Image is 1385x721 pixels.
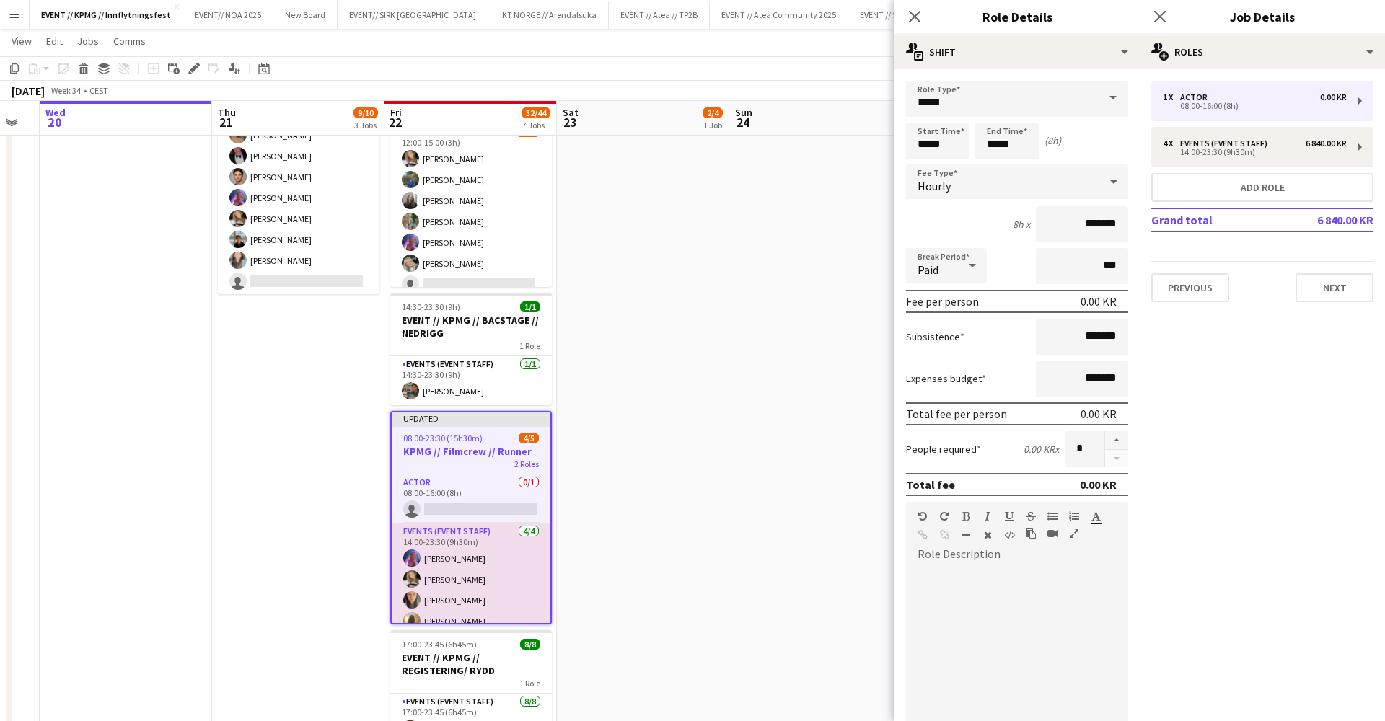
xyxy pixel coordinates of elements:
[45,106,66,119] span: Wed
[273,1,338,29] button: New Board
[1306,138,1347,149] div: 6 840.00 KR
[183,1,273,29] button: EVENT// NOA 2025
[216,114,236,131] span: 21
[30,1,183,29] button: EVENT // KPMG // Innflytningsfest
[710,1,848,29] button: EVENT // Atea Community 2025
[1004,529,1014,541] button: HTML Code
[390,651,552,677] h3: EVENT // KPMG // REGISTERING/ RYDD
[848,1,963,29] button: EVENT // Support 2024/25
[703,107,723,118] span: 2/4
[609,1,710,29] button: EVENT // Atea // TP2B
[1105,431,1128,450] button: Increase
[1080,477,1117,492] div: 0.00 KR
[113,35,146,48] span: Comms
[982,529,993,541] button: Clear Formatting
[218,100,379,296] app-card-role: Events (Event Staff)4I4A7/814:00-22:00 (8h)[PERSON_NAME][PERSON_NAME][PERSON_NAME][PERSON_NAME][P...
[402,639,477,650] span: 17:00-23:45 (6h45m)
[894,35,1140,69] div: Shift
[1004,510,1014,522] button: Underline
[1283,208,1373,231] td: 6 840.00 KR
[522,107,550,118] span: 32/44
[403,433,483,443] span: 08:00-23:30 (15h30m)
[1081,294,1117,309] div: 0.00 KR
[1163,102,1347,110] div: 08:00-16:00 (8h)
[1180,138,1273,149] div: Events (Event Staff)
[519,433,539,443] span: 4/5
[1047,528,1058,539] button: Insert video
[735,106,752,119] span: Sun
[519,678,540,689] span: 1 Role
[390,124,552,361] app-card-role: Events (Event Staff)3I7A6/1012:00-15:00 (3h)[PERSON_NAME][PERSON_NAME][PERSON_NAME][PERSON_NAME][...
[918,510,928,522] button: Undo
[12,35,32,48] span: View
[961,510,971,522] button: Bold
[906,443,981,456] label: People required
[1180,92,1213,102] div: Actor
[46,35,63,48] span: Edit
[392,474,550,523] app-card-role: Actor0/108:00-16:00 (8h)
[961,529,971,541] button: Horizontal Line
[1151,173,1373,202] button: Add role
[12,84,45,98] div: [DATE]
[1026,528,1036,539] button: Paste as plain text
[514,459,539,469] span: 2 Roles
[733,114,752,131] span: 24
[392,523,550,635] app-card-role: Events (Event Staff)4/414:00-23:30 (9h30m)[PERSON_NAME][PERSON_NAME][PERSON_NAME][PERSON_NAME]
[488,1,609,29] button: IKT NORGE // Arendalsuka
[392,412,550,424] div: Updated
[402,301,460,312] span: 14:30-23:30 (9h)
[71,32,105,50] a: Jobs
[107,32,151,50] a: Comms
[520,301,540,312] span: 1/1
[1069,528,1079,539] button: Fullscreen
[77,35,99,48] span: Jobs
[703,120,722,131] div: 1 Job
[939,510,949,522] button: Redo
[1140,35,1385,69] div: Roles
[218,81,379,294] app-job-card: 14:00-22:00 (8h)7/8EVENT // KPMG // Event rigg1 RoleEvents (Event Staff)4I4A7/814:00-22:00 (8h)[P...
[390,356,552,405] app-card-role: Events (Event Staff)1/114:30-23:30 (9h)[PERSON_NAME]
[1163,92,1180,102] div: 1 x
[906,407,1007,421] div: Total fee per person
[390,293,552,405] app-job-card: 14:30-23:30 (9h)1/1EVENT // KPMG // BACSTAGE // NEDRIGG1 RoleEvents (Event Staff)1/114:30-23:30 (...
[218,106,236,119] span: Thu
[390,411,552,624] app-job-card: Updated08:00-23:30 (15h30m)4/5KPMG // Filmcrew // Runner2 RolesActor0/108:00-16:00 (8h) Events (E...
[48,85,84,96] span: Week 34
[1091,510,1101,522] button: Text Color
[560,114,579,131] span: 23
[1163,138,1180,149] div: 4 x
[89,85,108,96] div: CEST
[392,445,550,458] h3: KPMG // Filmcrew // Runner
[519,340,540,351] span: 1 Role
[918,262,938,277] span: Paid
[1045,134,1061,147] div: (8h)
[390,106,402,119] span: Fri
[354,120,377,131] div: 3 Jobs
[520,639,540,650] span: 8/8
[906,477,955,492] div: Total fee
[6,32,38,50] a: View
[43,114,66,131] span: 20
[906,330,964,343] label: Subsistence
[894,7,1140,26] h3: Role Details
[1013,218,1030,231] div: 8h x
[982,510,993,522] button: Italic
[388,114,402,131] span: 22
[1140,7,1385,26] h3: Job Details
[906,294,979,309] div: Fee per person
[1163,149,1347,156] div: 14:00-23:30 (9h30m)
[1296,273,1373,302] button: Next
[906,372,986,385] label: Expenses budget
[1024,443,1059,456] div: 0.00 KR x
[390,74,552,287] app-job-card: 12:00-15:00 (3h)6/10EVENT // KPMG // Event rigg1 RoleEvents (Event Staff)3I7A6/1012:00-15:00 (3h)...
[40,32,69,50] a: Edit
[1069,510,1079,522] button: Ordered List
[918,179,951,193] span: Hourly
[522,120,550,131] div: 7 Jobs
[1026,510,1036,522] button: Strikethrough
[338,1,488,29] button: EVENT// SIRK [GEOGRAPHIC_DATA]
